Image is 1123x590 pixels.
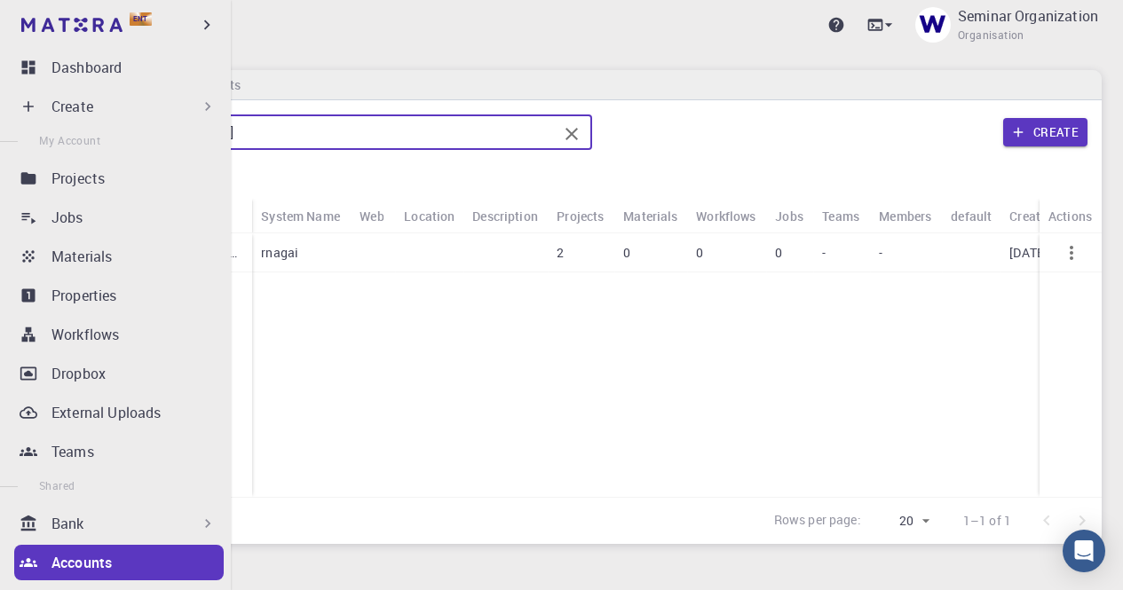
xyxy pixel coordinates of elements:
div: Create [14,89,224,124]
p: Accounts [51,552,112,573]
div: System Name [261,199,340,233]
div: default [951,199,992,233]
div: Jobs [766,199,813,233]
p: Seminar Organization [958,5,1098,27]
span: My Account [39,133,100,147]
span: Shared [39,478,75,492]
div: Projects [557,199,604,233]
div: Jobs [775,199,803,233]
div: Members [870,199,942,233]
img: Seminar Organization [915,7,951,43]
div: Materials [623,199,677,233]
div: Projects [548,199,614,233]
a: External Uploads [14,395,224,430]
div: Actions [1040,199,1102,233]
a: Workflows [14,317,224,352]
p: Projects [51,168,105,189]
p: External Uploads [51,402,161,423]
p: - [822,244,826,262]
p: 0 [696,244,703,262]
a: Teams [14,434,224,469]
p: 0 [623,244,630,262]
p: - [879,244,882,262]
p: rnagai [261,244,298,262]
div: Actions [1048,199,1092,233]
a: Accounts [14,545,224,580]
a: Dashboard [14,50,224,85]
div: Bank [14,506,224,541]
p: 1–1 of 1 [963,512,1011,530]
p: Properties [51,285,117,306]
div: Description [463,199,548,233]
div: Description [472,199,538,233]
a: Dropbox [14,356,224,391]
button: Create [1003,118,1087,146]
a: Materials [14,239,224,274]
p: 2 [557,244,564,262]
img: logo [21,18,123,32]
div: Web [360,199,384,233]
div: Members [879,199,931,233]
div: Created [1000,199,1111,233]
a: Properties [14,278,224,313]
p: Dropbox [51,363,106,384]
div: Web [351,199,395,233]
div: Workflows [687,199,766,233]
span: Organisation [958,27,1024,44]
div: Teams [822,199,859,233]
p: Jobs [51,207,83,228]
p: Materials [51,246,112,267]
p: Workflows [51,324,119,345]
p: Bank [51,513,84,534]
div: Location [395,199,463,233]
div: Created [1009,199,1054,233]
div: 20 [868,508,935,534]
p: Create [51,96,93,117]
div: Open Intercom Messenger [1063,530,1105,572]
div: Teams [813,199,870,233]
p: [DATE] 8:26 [1009,244,1076,262]
a: Jobs [14,200,224,235]
div: Location [404,199,455,233]
a: Projects [14,161,224,196]
p: Teams [51,441,94,462]
p: 0 [775,244,782,262]
div: Workflows [696,199,755,233]
p: Dashboard [51,57,122,78]
div: Materials [614,199,687,233]
div: System Name [252,199,351,233]
button: Clear [558,120,586,148]
p: Rows per page: [774,511,861,531]
div: default [942,199,1000,233]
